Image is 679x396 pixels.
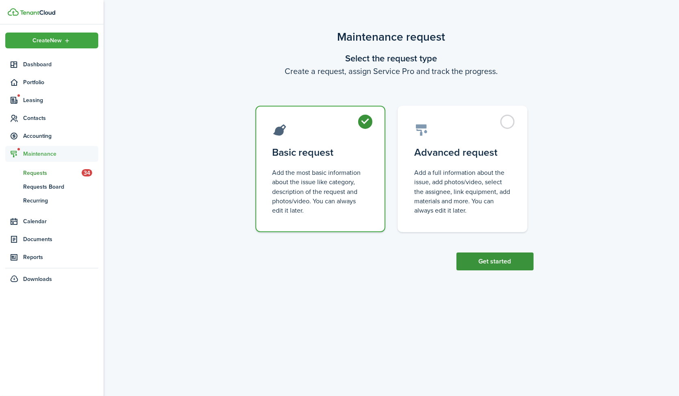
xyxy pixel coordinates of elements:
span: Portfolio [23,78,98,87]
span: Documents [23,235,98,244]
span: Contacts [23,114,98,122]
control-radio-card-description: Add a full information about the issue, add photos/video, select the assignee, link equipment, ad... [415,168,510,215]
a: Dashboard [5,57,98,72]
img: TenantCloud [8,8,19,16]
span: Requests Board [23,183,98,191]
control-radio-card-description: Add the most basic information about the issue like category, description of the request and phot... [272,168,368,215]
img: TenantCloud [20,10,55,15]
span: Create New [33,38,62,44]
span: Dashboard [23,60,98,69]
span: 34 [82,169,92,176]
span: Downloads [23,275,52,283]
wizard-step-header-title: Select the request type [249,52,534,65]
control-radio-card-title: Basic request [272,145,368,160]
button: Open menu [5,33,98,48]
a: Requests Board [5,180,98,194]
button: Get started [456,252,534,270]
a: Reports [5,249,98,265]
a: Recurring [5,194,98,207]
span: Leasing [23,96,98,104]
span: Recurring [23,196,98,205]
span: Maintenance [23,150,98,158]
span: Requests [23,169,82,177]
span: Accounting [23,132,98,140]
control-radio-card-title: Advanced request [415,145,510,160]
scenario-title: Maintenance request [249,28,534,46]
a: Requests34 [5,166,98,180]
wizard-step-header-description: Create a request, assign Service Pro and track the progress. [249,65,534,77]
span: Calendar [23,217,98,226]
span: Reports [23,253,98,261]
